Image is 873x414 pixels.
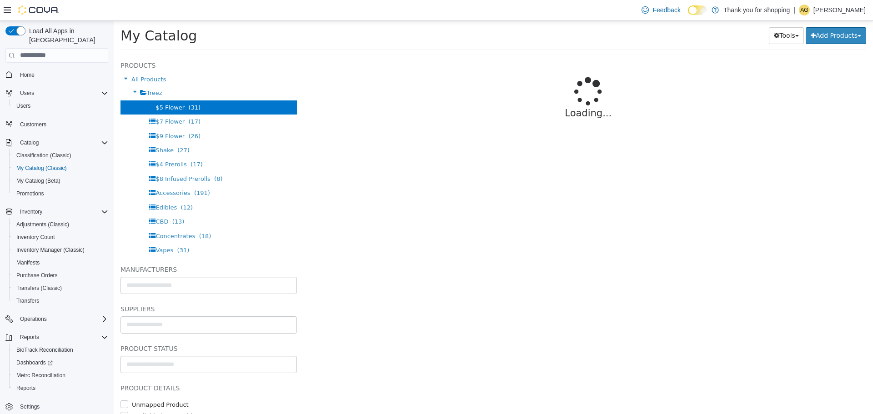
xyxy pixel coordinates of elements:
[67,183,79,190] span: (12)
[16,137,42,148] button: Catalog
[7,322,183,333] h5: Product Status
[13,232,59,243] a: Inventory Count
[16,88,38,99] button: Users
[20,334,39,341] span: Reports
[9,294,112,307] button: Transfers
[13,219,108,230] span: Adjustments (Classic)
[2,87,112,100] button: Users
[64,226,76,233] span: (31)
[13,163,70,174] a: My Catalog (Classic)
[77,140,89,147] span: (17)
[18,5,59,15] img: Cova
[9,175,112,187] button: My Catalog (Beta)
[9,244,112,256] button: Inventory Manager (Classic)
[42,155,96,161] span: $8 Infused Prerolls
[9,162,112,175] button: My Catalog (Classic)
[16,177,60,185] span: My Catalog (Beta)
[13,244,108,255] span: Inventory Manager (Classic)
[59,197,71,204] span: (13)
[20,403,40,410] span: Settings
[20,90,34,97] span: Users
[13,357,56,368] a: Dashboards
[13,383,108,394] span: Reports
[16,332,108,343] span: Reports
[9,282,112,294] button: Transfers (Classic)
[13,244,88,255] a: Inventory Manager (Classic)
[13,283,108,294] span: Transfers (Classic)
[20,121,46,128] span: Customers
[2,118,112,131] button: Customers
[20,139,39,146] span: Catalog
[42,197,55,204] span: CBD
[799,5,810,15] div: Alejandro Gomez
[42,140,73,147] span: $4 Prerolls
[2,205,112,218] button: Inventory
[64,126,76,133] span: (27)
[13,357,108,368] span: Dashboards
[16,221,69,228] span: Adjustments (Classic)
[813,5,866,15] p: [PERSON_NAME]
[9,218,112,231] button: Adjustments (Classic)
[20,71,35,79] span: Home
[652,5,680,15] span: Feedback
[13,100,34,111] a: Users
[85,212,98,219] span: (18)
[13,232,108,243] span: Inventory Count
[13,100,108,111] span: Users
[100,155,109,161] span: (8)
[16,69,108,80] span: Home
[723,5,790,15] p: Thank you for shopping
[16,88,108,99] span: Users
[16,401,43,412] a: Settings
[16,401,108,412] span: Settings
[638,1,684,19] a: Feedback
[13,219,73,230] a: Adjustments (Classic)
[7,39,183,50] h5: Products
[16,332,43,343] button: Reports
[13,188,108,199] span: Promotions
[9,356,112,369] a: Dashboards
[9,382,112,394] button: Reports
[692,6,753,23] button: Add Products
[20,208,42,215] span: Inventory
[9,187,112,200] button: Promotions
[9,269,112,282] button: Purchase Orders
[13,370,69,381] a: Metrc Reconciliation
[9,344,112,356] button: BioTrack Reconciliation
[9,100,112,112] button: Users
[13,370,108,381] span: Metrc Reconciliation
[16,234,55,241] span: Inventory Count
[655,6,690,23] button: Tools
[42,83,71,90] span: $5 Flower
[42,126,60,133] span: Shake
[7,362,183,373] h5: Product Details
[16,372,65,379] span: Metrc Reconciliation
[9,256,112,269] button: Manifests
[42,169,76,175] span: Accessories
[13,150,75,161] a: Classification (Classic)
[18,55,52,62] span: All Products
[75,112,87,119] span: (26)
[16,190,44,197] span: Promotions
[16,391,82,400] label: Available by Dropship
[16,152,71,159] span: Classification (Classic)
[13,283,65,294] a: Transfers (Classic)
[9,149,112,162] button: Classification (Classic)
[13,344,77,355] a: BioTrack Reconciliation
[42,212,81,219] span: Concentrates
[20,315,47,323] span: Operations
[33,69,49,75] span: Treez
[16,272,58,279] span: Purchase Orders
[800,5,808,15] span: AG
[2,313,112,325] button: Operations
[16,359,53,366] span: Dashboards
[2,400,112,413] button: Settings
[16,246,85,254] span: Inventory Manager (Classic)
[9,369,112,382] button: Metrc Reconciliation
[16,314,108,324] span: Operations
[13,163,108,174] span: My Catalog (Classic)
[16,206,46,217] button: Inventory
[13,295,108,306] span: Transfers
[2,331,112,344] button: Reports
